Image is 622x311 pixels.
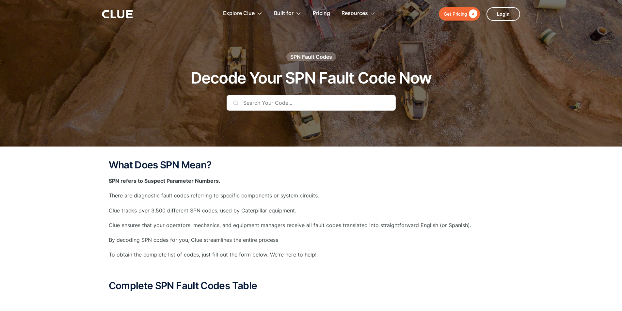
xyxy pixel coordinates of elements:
[109,207,514,215] p: Clue tracks over 3,500 different SPN codes, used by Caterpillar equipment.
[486,7,520,21] a: Login
[439,7,480,21] a: Get Pricing
[290,53,332,60] div: SPN Fault Codes
[109,221,514,229] p: Clue ensures that your operators, mechanics, and equipment managers receive all fault codes trans...
[109,192,514,200] p: There are diagnostic fault codes referring to specific components or system circuits.
[109,236,514,244] p: By decoding SPN codes for you, Clue streamlines the entire process
[444,10,467,18] div: Get Pricing
[191,70,431,87] h1: Decode Your SPN Fault Code Now
[109,160,514,170] h2: What Does SPN Mean?
[223,3,255,24] div: Explore Clue
[109,265,514,273] p: ‍
[467,10,477,18] div: 
[109,280,514,291] h2: Complete SPN Fault Codes Table
[109,251,514,259] p: To obtain the complete list of codes, just fill out the form below. We're here to help!
[227,95,396,111] input: Search Your Code...
[109,178,220,184] strong: SPN refers to Suspect Parameter Numbers.
[274,3,294,24] div: Built for
[313,3,330,24] a: Pricing
[342,3,368,24] div: Resources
